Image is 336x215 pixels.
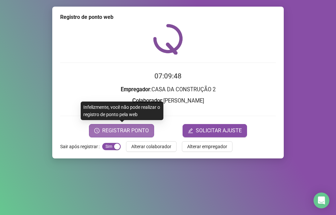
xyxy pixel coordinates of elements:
[102,127,149,135] span: REGISTRAR PONTO
[314,193,329,208] div: Open Intercom Messenger
[182,141,232,152] button: Alterar empregador
[81,102,163,120] div: Infelizmente, você não pode realizar o registro de ponto pela web
[60,13,276,21] div: Registro de ponto web
[60,141,102,152] label: Sair após registrar
[153,24,183,55] img: QRPoint
[60,97,276,105] h3: : [PERSON_NAME]
[196,127,242,135] span: SOLICITAR AJUSTE
[126,141,177,152] button: Alterar colaborador
[183,124,247,137] button: editSOLICITAR AJUSTE
[121,86,150,93] strong: Empregador
[131,143,171,150] span: Alterar colaborador
[188,128,193,133] span: edit
[187,143,227,150] span: Alterar empregador
[89,124,154,137] button: REGISTRAR PONTO
[94,128,100,133] span: clock-circle
[132,98,162,104] strong: Colaborador
[60,85,276,94] h3: : CASA DA CONSTRUÇÃO 2
[154,72,182,80] time: 07:09:48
